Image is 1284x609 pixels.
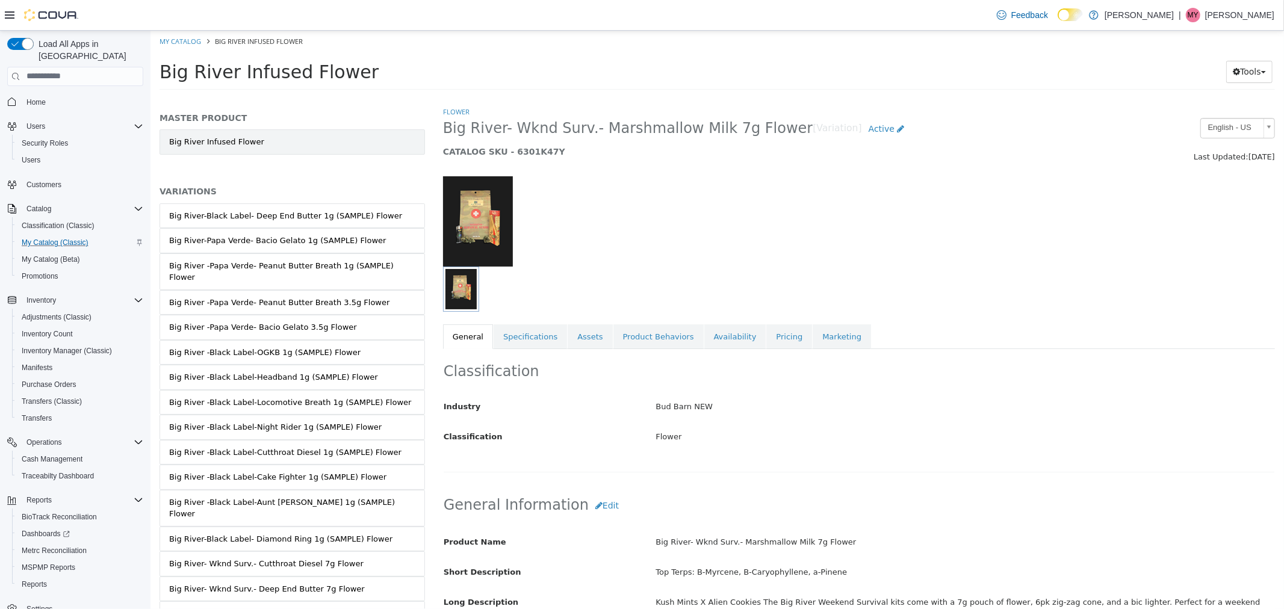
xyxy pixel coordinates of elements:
button: Metrc Reconciliation [12,542,148,559]
button: Security Roles [12,135,148,152]
button: Catalog [22,202,56,216]
div: Big River -Papa Verde- Bacio Gelato 3.5g Flower [19,291,206,303]
span: Catalog [22,202,143,216]
span: Load All Apps in [GEOGRAPHIC_DATA] [34,38,143,62]
a: Transfers (Classic) [17,394,87,409]
button: Adjustments (Classic) [12,309,148,326]
span: Users [26,122,45,131]
div: Big River -Black Label-Locomotive Breath 1g (SAMPLE) Flower [19,366,261,378]
button: Users [22,119,50,134]
button: Transfers (Classic) [12,393,148,410]
h2: Classification [293,332,1124,350]
button: Home [2,93,148,111]
span: Transfers (Classic) [17,394,143,409]
div: Big River- Wknd Surv.- Cutthroat Diesel 7g Flower [19,527,213,539]
div: Bud Barn NEW [496,366,1133,387]
span: English - US [1050,88,1108,107]
h5: MASTER PRODUCT [9,82,274,93]
button: Reports [22,493,57,507]
h5: VARIATIONS [9,155,274,166]
div: Big River-Papa Verde- Bacio Gelato 1g (SAMPLE) Flower [19,204,236,216]
div: Big River -Black Label-Headband 1g (SAMPLE) Flower [19,341,228,353]
span: Dashboards [17,527,143,541]
span: BioTrack Reconciliation [17,510,143,524]
span: Feedback [1011,9,1048,21]
div: Kush Mints X Alien Cookies The Big River Weekend Survival kits come with a 7g pouch of flower, 6p... [496,561,1133,593]
span: Manifests [17,360,143,375]
button: Inventory Count [12,326,148,342]
span: Reports [17,577,143,592]
div: Flower [496,396,1133,417]
div: Big River-Black Label- Diamond Ring 1g (SAMPLE) Flower [19,502,242,515]
span: Transfers (Classic) [22,397,82,406]
button: Inventory [2,292,148,309]
button: Edit [438,464,475,486]
a: Product Behaviors [463,294,553,319]
span: Purchase Orders [22,380,76,389]
a: My Catalog (Classic) [17,235,93,250]
span: Inventory Manager (Classic) [17,344,143,358]
span: Transfers [22,413,52,423]
a: Transfers [17,411,57,425]
a: Dashboards [12,525,148,542]
a: Availability [554,294,616,319]
span: Users [22,119,143,134]
p: [PERSON_NAME] [1205,8,1274,22]
span: Product Name [293,507,356,516]
a: General [293,294,343,319]
a: Adjustments (Classic) [17,310,96,324]
span: Operations [26,437,62,447]
span: Users [22,155,40,165]
a: Manifests [17,360,57,375]
button: Inventory [22,293,61,308]
div: Big River- Wknd Surv.- Marshmallow Milk 7g Flower [496,501,1133,522]
button: Cash Management [12,451,148,468]
span: Promotions [17,269,143,283]
span: Inventory [26,295,56,305]
span: [DATE] [1098,122,1124,131]
div: Big River -Black Label-Cutthroat Diesel 1g (SAMPLE) Flower [19,416,251,428]
a: Marketing [662,294,721,319]
button: Operations [22,435,67,450]
a: My Catalog [9,6,51,15]
span: My Catalog (Classic) [22,238,88,247]
div: Big River -Black Label-Cake Fighter 1g (SAMPLE) Flower [19,441,236,453]
span: Inventory Manager (Classic) [22,346,112,356]
a: Promotions [17,269,63,283]
button: Promotions [12,268,148,285]
a: Inventory Manager (Classic) [17,344,117,358]
a: Metrc Reconciliation [17,543,91,558]
span: Reports [22,580,47,589]
button: Traceabilty Dashboard [12,468,148,484]
span: Inventory [22,293,143,308]
span: Purchase Orders [17,377,143,392]
button: MSPMP Reports [12,559,148,576]
p: [PERSON_NAME] [1105,8,1174,22]
span: Security Roles [17,136,143,150]
span: Catalog [26,204,51,214]
img: 150 [293,146,362,236]
a: Specifications [343,294,417,319]
a: Home [22,95,51,110]
div: Big River- Wknd Surv.- Diamond Ring 7g Flower [19,577,205,589]
button: Reports [2,492,148,509]
span: Inventory Count [17,327,143,341]
button: Catalog [2,200,148,217]
span: Promotions [22,271,58,281]
a: Purchase Orders [17,377,81,392]
button: BioTrack Reconciliation [12,509,148,525]
h2: General Information [293,464,1124,486]
button: Classification (Classic) [12,217,148,234]
span: Last Updated: [1043,122,1098,131]
span: Big River Infused Flower [64,6,152,15]
div: Big River -Papa Verde- Peanut Butter Breath 1g (SAMPLE) Flower [19,229,265,253]
span: Transfers [17,411,143,425]
small: [Variation] [662,93,711,103]
span: Home [22,94,143,110]
a: My Catalog (Beta) [17,252,85,267]
button: My Catalog (Beta) [12,251,148,268]
a: Flower [293,76,319,85]
button: Customers [2,176,148,193]
a: Cash Management [17,452,87,466]
span: Operations [22,435,143,450]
